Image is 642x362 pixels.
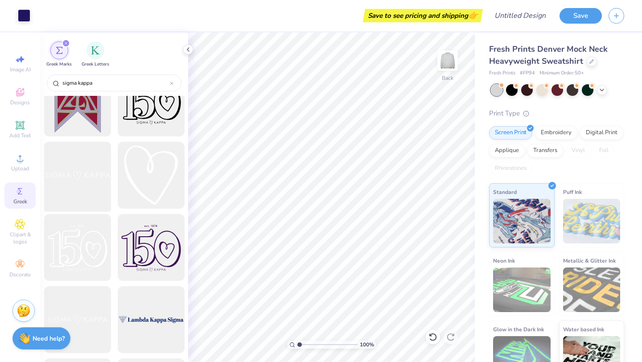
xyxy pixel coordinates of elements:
[566,144,591,157] div: Vinyl
[593,144,614,157] div: Foil
[493,187,517,197] span: Standard
[563,267,621,312] img: Metallic & Glitter Ink
[560,8,602,24] button: Save
[493,267,551,312] img: Neon Ink
[56,47,63,54] img: Greek Marks Image
[46,41,72,68] div: filter for Greek Marks
[365,9,481,22] div: Save to see pricing and shipping
[13,198,27,205] span: Greek
[10,99,30,106] span: Designs
[580,126,623,140] div: Digital Print
[10,66,31,73] span: Image AI
[563,187,582,197] span: Puff Ink
[563,199,621,243] img: Puff Ink
[4,231,36,245] span: Clipart & logos
[527,144,563,157] div: Transfers
[489,44,608,66] span: Fresh Prints Denver Mock Neck Heavyweight Sweatshirt
[489,108,624,119] div: Print Type
[439,52,457,70] img: Back
[563,256,616,265] span: Metallic & Glitter Ink
[33,334,65,343] strong: Need help?
[489,126,532,140] div: Screen Print
[360,341,374,349] span: 100 %
[62,78,170,87] input: Try "Alpha"
[82,61,109,68] span: Greek Letters
[487,7,553,25] input: Untitled Design
[442,74,453,82] div: Back
[489,162,532,175] div: Rhinestones
[468,10,478,21] span: 👉
[46,61,72,68] span: Greek Marks
[539,70,584,77] span: Minimum Order: 50 +
[535,126,577,140] div: Embroidery
[46,41,72,68] button: filter button
[82,41,109,68] div: filter for Greek Letters
[9,271,31,278] span: Decorate
[493,256,515,265] span: Neon Ink
[91,46,100,55] img: Greek Letters Image
[489,144,525,157] div: Applique
[9,132,31,139] span: Add Text
[563,325,604,334] span: Water based Ink
[493,325,544,334] span: Glow in the Dark Ink
[82,41,109,68] button: filter button
[493,199,551,243] img: Standard
[520,70,535,77] span: # FP94
[11,165,29,172] span: Upload
[489,70,515,77] span: Fresh Prints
